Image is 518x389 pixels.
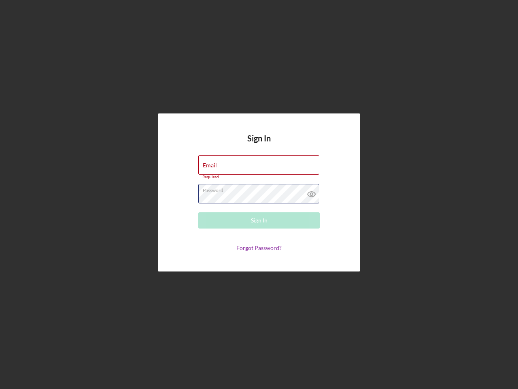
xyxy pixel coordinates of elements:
div: Required [198,175,320,180]
label: Password [203,184,319,193]
label: Email [203,162,217,169]
a: Forgot Password? [236,244,282,251]
button: Sign In [198,212,320,229]
div: Sign In [251,212,267,229]
h4: Sign In [247,134,271,155]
